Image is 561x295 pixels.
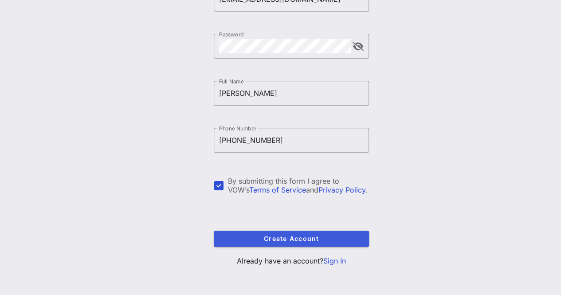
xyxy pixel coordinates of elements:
[219,31,244,38] label: Password
[353,42,364,51] button: append icon
[219,125,256,132] label: Phone Number
[214,231,369,247] button: Create Account
[228,177,369,194] div: By submitting this form I agree to VOW’s and .
[214,256,369,266] p: Already have an account?
[221,235,362,242] span: Create Account
[318,185,365,194] a: Privacy Policy
[323,256,346,265] a: Sign In
[219,78,244,85] label: Full Name
[249,185,306,194] a: Terms of Service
